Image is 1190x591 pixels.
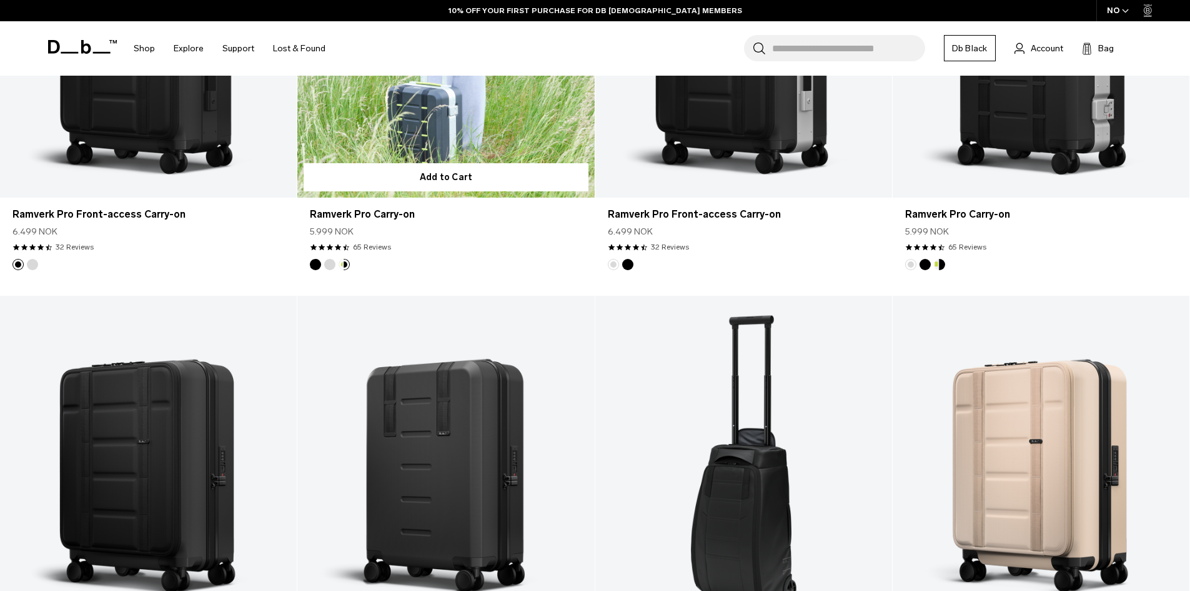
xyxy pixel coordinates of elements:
span: 5.999 NOK [310,225,354,238]
button: Black Out [310,259,321,270]
a: 65 reviews [353,241,391,253]
a: 32 reviews [56,241,94,253]
button: Silver [905,259,916,270]
a: 32 reviews [651,241,689,253]
a: Lost & Found [273,26,325,71]
a: Ramverk Pro Carry-on [310,207,582,222]
a: Explore [174,26,204,71]
a: Db Black [944,35,996,61]
a: Support [222,26,254,71]
button: Black Out [920,259,931,270]
button: Db x New Amsterdam Surf Association [339,259,350,270]
button: Silver [324,259,335,270]
a: Account [1014,41,1063,56]
button: Db x New Amsterdam Surf Association [934,259,945,270]
span: Account [1031,42,1063,55]
span: 5.999 NOK [905,225,949,238]
span: 6.499 NOK [608,225,653,238]
a: 65 reviews [948,241,986,253]
button: Silver [27,259,38,270]
span: Bag [1098,42,1114,55]
button: Black Out [12,259,24,270]
a: Ramverk Pro Carry-on [905,207,1177,222]
button: Black Out [622,259,633,270]
a: Ramverk Pro Front-access Carry-on [12,207,284,222]
a: Ramverk Pro Front-access Carry-on [608,207,880,222]
button: Silver [608,259,619,270]
span: 6.499 NOK [12,225,57,238]
button: Bag [1082,41,1114,56]
a: Shop [134,26,155,71]
button: Add to Cart [304,163,588,191]
a: 10% OFF YOUR FIRST PURCHASE FOR DB [DEMOGRAPHIC_DATA] MEMBERS [449,5,742,16]
nav: Main Navigation [124,21,335,76]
